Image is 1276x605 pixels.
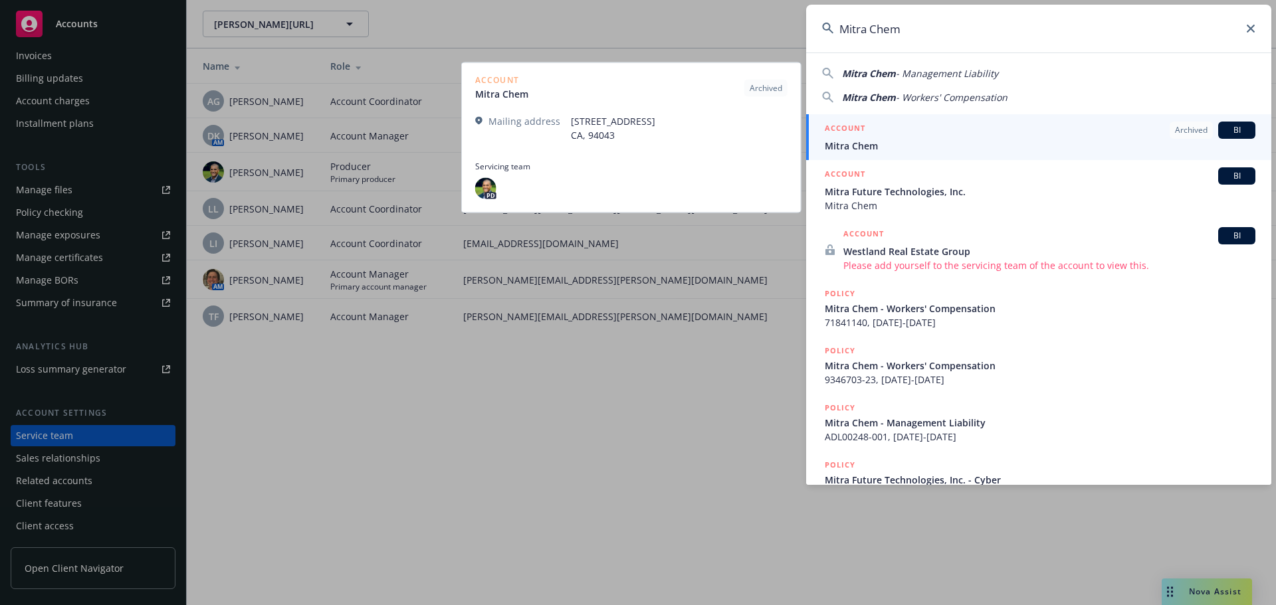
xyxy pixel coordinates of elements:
span: Mitra Future Technologies, Inc. - Cyber [825,473,1255,487]
span: Mitra Chem [842,67,896,80]
span: BI [1223,170,1250,182]
span: Mitra Chem [825,139,1255,153]
h5: POLICY [825,401,855,414]
span: Mitra Chem - Workers' Compensation [825,359,1255,373]
span: Archived [1175,124,1208,136]
span: 9346703-23, [DATE]-[DATE] [825,373,1255,387]
span: BI [1223,124,1250,136]
a: ACCOUNTArchivedBIMitra Chem [806,114,1271,160]
span: Westland Real Estate Group [843,244,1255,258]
h5: POLICY [825,344,855,357]
h5: ACCOUNT [825,122,865,137]
h5: POLICY [825,287,855,300]
span: Mitra Chem - Management Liability [825,416,1255,430]
span: Mitra Chem [825,199,1255,213]
a: ACCOUNTBIMitra Future Technologies, Inc.Mitra Chem [806,160,1271,220]
span: BI [1223,230,1250,242]
h5: ACCOUNT [825,167,865,183]
a: POLICYMitra Chem - Management LiabilityADL00248-001, [DATE]-[DATE] [806,394,1271,451]
span: - Workers' Compensation [896,91,1008,104]
span: - Management Liability [896,67,998,80]
a: POLICYMitra Chem - Workers' Compensation9346703-23, [DATE]-[DATE] [806,337,1271,394]
span: ADL00248-001, [DATE]-[DATE] [825,430,1255,444]
h5: POLICY [825,458,855,472]
span: Mitra Chem [842,91,896,104]
h5: ACCOUNT [843,227,884,243]
span: Please add yourself to the servicing team of the account to view this. [843,258,1255,272]
span: 71841140, [DATE]-[DATE] [825,315,1255,329]
input: Search... [806,5,1271,52]
a: ACCOUNTBIWestland Real Estate GroupPlease add yourself to the servicing team of the account to vi... [806,220,1271,280]
a: POLICYMitra Chem - Workers' Compensation71841140, [DATE]-[DATE] [806,280,1271,337]
a: POLICYMitra Future Technologies, Inc. - Cyber [806,451,1271,508]
span: Mitra Chem - Workers' Compensation [825,302,1255,315]
span: Mitra Future Technologies, Inc. [825,185,1255,199]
